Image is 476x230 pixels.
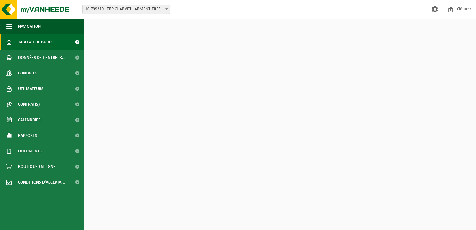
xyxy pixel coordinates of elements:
span: 10-799310 - TRP CHARVET - ARMENTIERES [83,5,170,14]
span: Documents [18,143,42,159]
span: 10-799310 - TRP CHARVET - ARMENTIERES [82,5,170,14]
span: Conditions d'accepta... [18,175,65,190]
span: Utilisateurs [18,81,44,97]
span: Tableau de bord [18,34,52,50]
span: Navigation [18,19,41,34]
span: Rapports [18,128,37,143]
span: Calendrier [18,112,41,128]
span: Boutique en ligne [18,159,55,175]
span: Données de l'entrepr... [18,50,66,65]
span: Contacts [18,65,37,81]
span: Contrat(s) [18,97,40,112]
